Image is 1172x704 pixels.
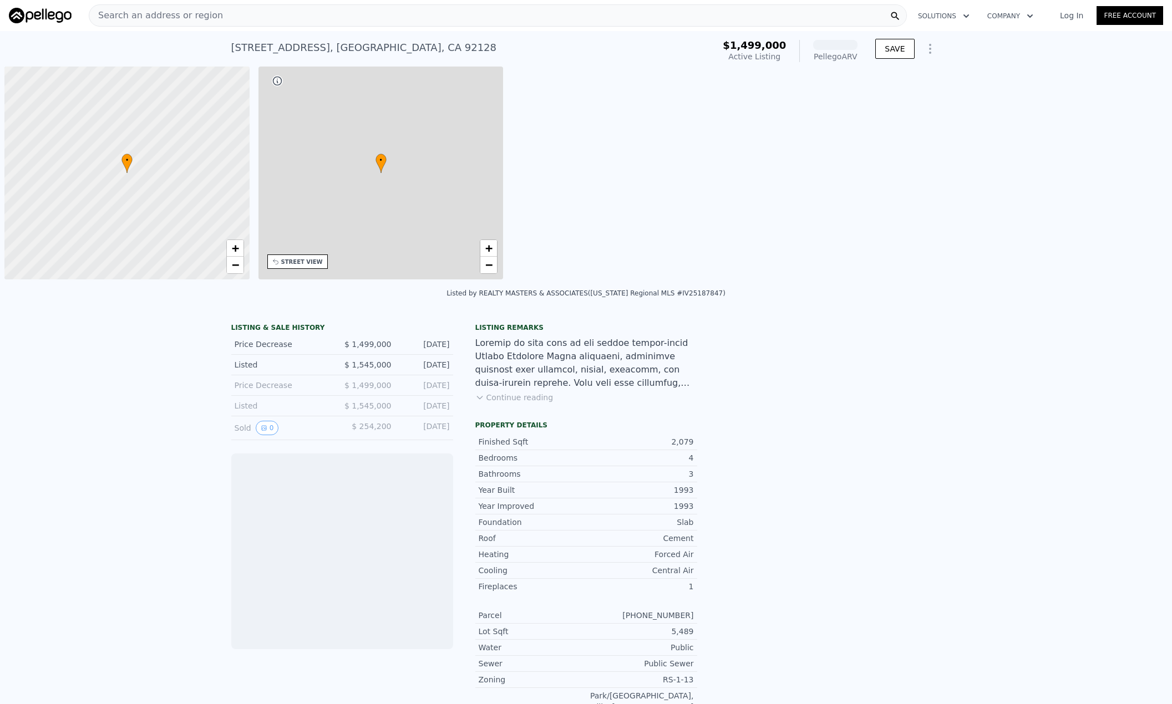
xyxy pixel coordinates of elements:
[400,380,450,391] div: [DATE]
[586,658,694,669] div: Public Sewer
[586,436,694,447] div: 2,079
[227,240,243,257] a: Zoom in
[235,380,333,391] div: Price Decrease
[376,155,387,165] span: •
[479,484,586,496] div: Year Built
[475,336,697,390] div: Loremip do sita cons ad eli seddoe tempor-incid Utlabo Etdolore Magna aliquaeni, adminimve quisno...
[1097,6,1163,25] a: Free Account
[121,154,133,173] div: •
[485,241,493,255] span: +
[479,517,586,528] div: Foundation
[376,154,387,173] div: •
[909,6,978,26] button: Solutions
[875,39,914,59] button: SAVE
[586,642,694,653] div: Public
[586,452,694,463] div: 4
[919,38,941,60] button: Show Options
[400,339,450,350] div: [DATE]
[586,468,694,479] div: 3
[235,400,333,411] div: Listed
[231,241,239,255] span: +
[586,626,694,637] div: 5,489
[586,549,694,560] div: Forced Air
[227,257,243,273] a: Zoom out
[978,6,1042,26] button: Company
[352,422,391,431] span: $ 254,200
[475,421,697,430] div: Property details
[586,565,694,576] div: Central Air
[235,339,333,350] div: Price Decrease
[235,359,333,370] div: Listed
[480,240,497,257] a: Zoom in
[256,421,279,435] button: View historical data
[586,674,694,685] div: RS-1-13
[480,257,497,273] a: Zoom out
[813,653,848,688] img: Pellego
[723,39,786,51] span: $1,499,000
[475,323,697,332] div: Listing remarks
[728,52,780,61] span: Active Listing
[121,155,133,165] span: •
[400,359,450,370] div: [DATE]
[479,626,586,637] div: Lot Sqft
[344,381,392,390] span: $ 1,499,000
[235,421,333,435] div: Sold
[231,40,497,55] div: [STREET_ADDRESS] , [GEOGRAPHIC_DATA] , CA 92128
[479,674,586,685] div: Zoning
[1047,10,1097,21] a: Log In
[281,258,323,266] div: STREET VIEW
[231,258,239,272] span: −
[586,610,694,621] div: [PHONE_NUMBER]
[479,549,586,560] div: Heating
[400,400,450,411] div: [DATE]
[89,9,223,22] span: Search an address or region
[586,533,694,544] div: Cement
[479,468,586,479] div: Bathrooms
[447,289,725,297] div: Listed by REALTY MASTERS & ASSOCIATES ([US_STATE] Regional MLS #IV25187847)
[344,401,392,410] span: $ 1,545,000
[586,501,694,512] div: 1993
[479,642,586,653] div: Water
[231,323,453,334] div: LISTING & SALE HISTORY
[586,581,694,592] div: 1
[586,517,694,528] div: Slab
[586,484,694,496] div: 1993
[479,610,586,621] div: Parcel
[813,51,858,62] div: Pellego ARV
[479,533,586,544] div: Roof
[479,501,586,512] div: Year Improved
[479,581,586,592] div: Fireplaces
[9,8,72,23] img: Pellego
[479,565,586,576] div: Cooling
[344,340,392,349] span: $ 1,499,000
[479,436,586,447] div: Finished Sqft
[400,421,450,435] div: [DATE]
[475,392,554,403] button: Continue reading
[344,360,392,369] span: $ 1,545,000
[479,658,586,669] div: Sewer
[479,452,586,463] div: Bedrooms
[485,258,493,272] span: −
